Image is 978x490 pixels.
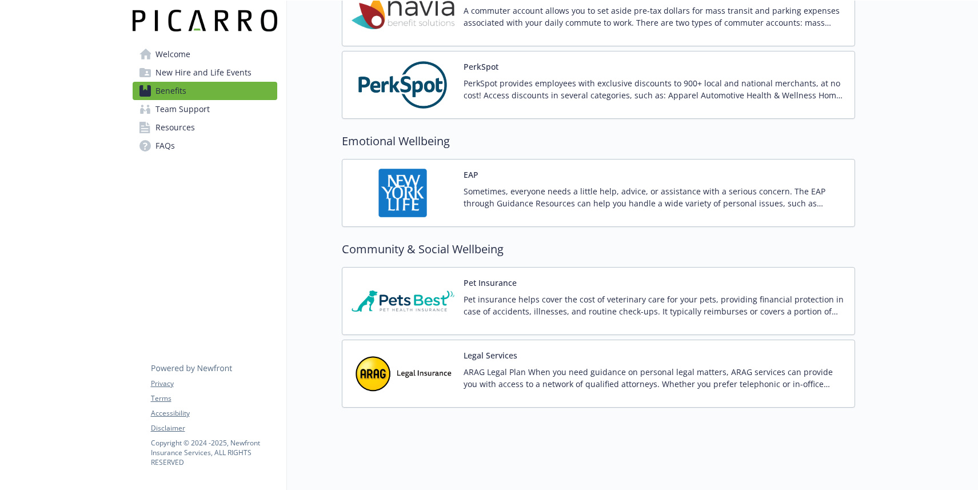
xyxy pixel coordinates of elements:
span: Team Support [155,100,210,118]
a: Welcome [133,45,277,63]
img: PerkSpot carrier logo [352,61,454,109]
img: ARAG Insurance Company carrier logo [352,349,454,398]
button: Pet Insurance [464,277,517,289]
img: Pets Best Insurance Services carrier logo [352,277,454,325]
img: New York Life Insurance Company carrier logo [352,169,454,217]
a: Resources [133,118,277,137]
p: Copyright © 2024 - 2025 , Newfront Insurance Services, ALL RIGHTS RESERVED [151,438,277,467]
a: Terms [151,393,277,404]
a: Disclaimer [151,423,277,433]
p: ARAG Legal Plan When you need guidance on personal legal matters, ARAG services can provide you w... [464,366,845,390]
button: Legal Services [464,349,517,361]
button: PerkSpot [464,61,498,73]
a: FAQs [133,137,277,155]
h2: Community & Social Wellbeing [342,241,855,258]
a: Benefits [133,82,277,100]
span: FAQs [155,137,175,155]
span: Welcome [155,45,190,63]
p: A commuter account allows you to set aside pre-tax dollars for mass transit and parking expenses ... [464,5,845,29]
a: New Hire and Life Events [133,63,277,82]
p: Sometimes, everyone needs a little help, advice, or assistance with a serious concern. The EAP th... [464,185,845,209]
span: New Hire and Life Events [155,63,252,82]
p: Pet insurance helps cover the cost of veterinary care for your pets, providing financial protecti... [464,293,845,317]
span: Benefits [155,82,186,100]
a: Privacy [151,379,277,389]
a: Team Support [133,100,277,118]
span: Resources [155,118,195,137]
p: PerkSpot provides employees with exclusive discounts to 900+ local and national merchants, at no ... [464,77,845,101]
h2: Emotional Wellbeing [342,133,855,150]
button: EAP [464,169,478,181]
a: Accessibility [151,408,277,419]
